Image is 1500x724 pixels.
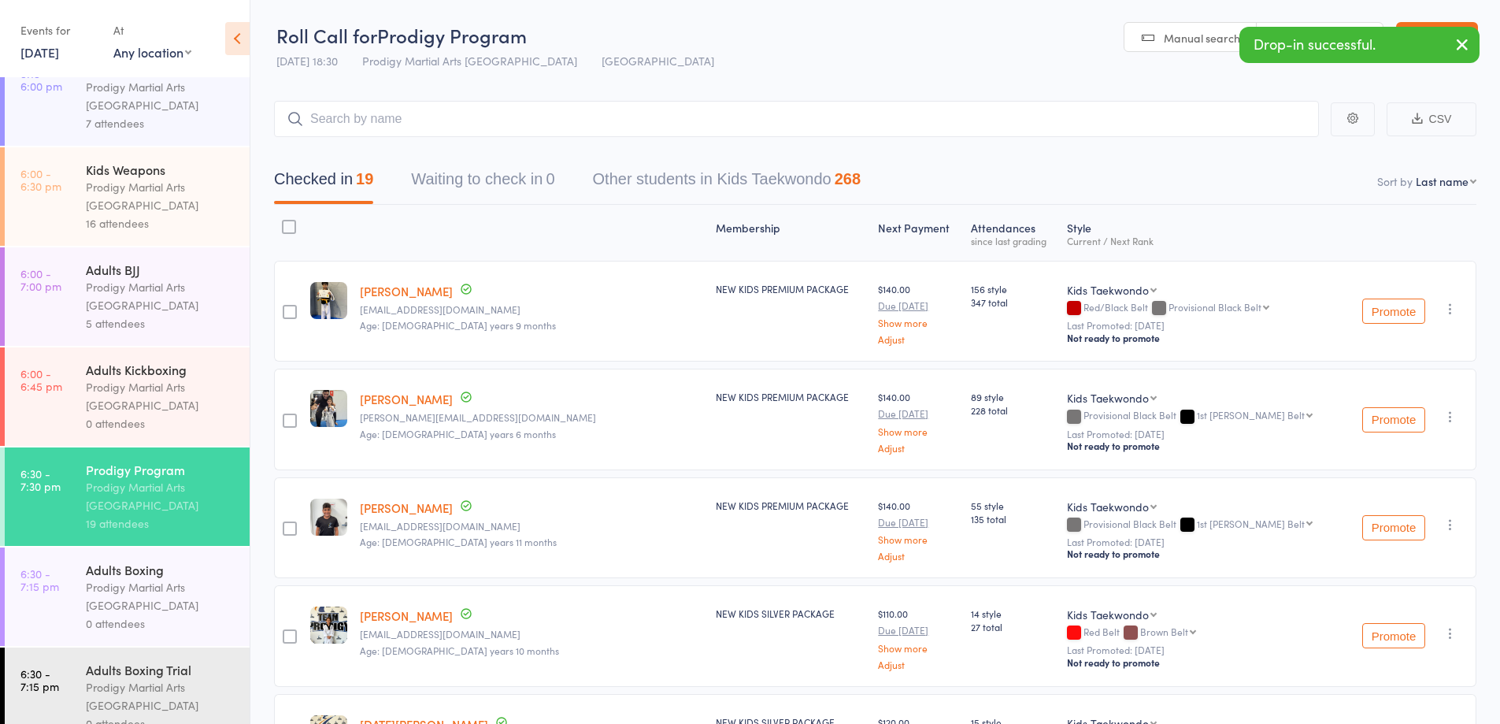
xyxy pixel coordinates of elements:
div: NEW KIDS PREMIUM PACKAGE [716,282,865,295]
div: $140.00 [878,282,957,344]
button: Other students in Kids Taekwondo268 [593,162,861,204]
span: 228 total [971,403,1055,417]
a: Show more [878,643,957,653]
div: Provisional Black Belt [1067,410,1338,423]
div: Kids Taekwondo [1067,390,1149,406]
div: 5 attendees [86,314,236,332]
div: 1st [PERSON_NAME] Belt [1197,518,1305,529]
div: Not ready to promote [1067,548,1338,560]
a: [DATE] [20,43,59,61]
div: Kids Taekwondo [1067,282,1149,298]
div: 19 attendees [86,514,236,533]
a: [PERSON_NAME] [360,283,453,299]
div: Kids Taekwondo [1067,607,1149,622]
small: Due [DATE] [878,408,957,419]
img: image1705642869.png [310,499,347,536]
a: [PERSON_NAME] [360,499,453,516]
div: Style [1061,212,1344,254]
div: $140.00 [878,390,957,452]
div: Atten­dances [965,212,1061,254]
span: 27 total [971,620,1055,633]
span: Roll Call for [276,22,377,48]
div: since last grading [971,236,1055,246]
div: NEW KIDS SILVER PACKAGE [716,607,865,620]
span: Manual search [1164,30,1240,46]
div: 0 attendees [86,414,236,433]
a: 6:00 -6:30 pmKids WeaponsProdigy Martial Arts [GEOGRAPHIC_DATA]16 attendees [5,147,250,246]
a: Exit roll call [1396,22,1478,54]
small: Due [DATE] [878,625,957,636]
span: 347 total [971,295,1055,309]
a: 6:00 -6:45 pmAdults KickboxingProdigy Martial Arts [GEOGRAPHIC_DATA]0 attendees [5,347,250,446]
span: 156 style [971,282,1055,295]
time: 6:30 - 7:15 pm [20,567,59,592]
small: Last Promoted: [DATE] [1067,429,1338,440]
small: danielapbegic@gmail.com [360,629,703,640]
div: 19 [356,170,373,187]
button: Promote [1362,515,1425,540]
span: 55 style [971,499,1055,512]
span: Age: [DEMOGRAPHIC_DATA] years 10 months [360,644,559,657]
div: 0 [546,170,554,187]
a: 6:30 -7:30 pmProdigy ProgramProdigy Martial Arts [GEOGRAPHIC_DATA]19 attendees [5,447,250,546]
img: image1687773645.png [310,282,347,319]
small: Last Promoted: [DATE] [1067,644,1338,655]
div: Membership [709,212,872,254]
span: [DATE] 18:30 [276,53,338,69]
a: 5:15 -6:00 pmKids Intermediate TKDProdigy Martial Arts [GEOGRAPHIC_DATA]7 attendees [5,47,250,146]
span: Prodigy Martial Arts [GEOGRAPHIC_DATA] [362,53,577,69]
small: evaavakian@hotmail.com.au [360,521,703,532]
small: Due [DATE] [878,517,957,528]
button: CSV [1387,102,1476,136]
div: $110.00 [878,607,957,669]
a: Adjust [878,443,957,453]
span: Prodigy Program [377,22,527,48]
a: Show more [878,317,957,328]
a: [PERSON_NAME] [360,607,453,624]
div: Red/Black Belt [1067,302,1338,315]
div: Prodigy Martial Arts [GEOGRAPHIC_DATA] [86,478,236,514]
div: Provisional Black Belt [1169,302,1261,312]
button: Promote [1362,623,1425,648]
div: 1st [PERSON_NAME] Belt [1197,410,1305,420]
div: Red Belt [1067,626,1338,640]
input: Search by name [274,101,1319,137]
a: 6:30 -7:15 pmAdults BoxingProdigy Martial Arts [GEOGRAPHIC_DATA]0 attendees [5,548,250,646]
span: 14 style [971,607,1055,620]
button: Promote [1362,299,1425,324]
div: Not ready to promote [1067,440,1338,452]
div: Prodigy Martial Arts [GEOGRAPHIC_DATA] [86,678,236,715]
div: $140.00 [878,499,957,561]
div: Any location [113,43,191,61]
div: Prodigy Martial Arts [GEOGRAPHIC_DATA] [86,178,236,214]
small: Last Promoted: [DATE] [1067,537,1338,548]
time: 6:30 - 7:15 pm [20,667,59,692]
div: Adults Boxing Trial [86,661,236,678]
a: 6:00 -7:00 pmAdults BJJProdigy Martial Arts [GEOGRAPHIC_DATA]5 attendees [5,247,250,346]
div: Prodigy Martial Arts [GEOGRAPHIC_DATA] [86,578,236,614]
div: Current / Next Rank [1067,236,1338,246]
a: Show more [878,426,957,436]
span: Age: [DEMOGRAPHIC_DATA] years 6 months [360,427,556,440]
time: 6:00 - 6:30 pm [20,167,61,192]
small: Kim.aridah@outlook.com [360,412,703,423]
a: Adjust [878,334,957,344]
img: image1686359235.png [310,607,347,644]
span: Age: [DEMOGRAPHIC_DATA] years 11 months [360,535,557,548]
small: Last Promoted: [DATE] [1067,320,1338,331]
div: Adults Kickboxing [86,361,236,378]
div: NEW KIDS PREMIUM PACKAGE [716,499,865,512]
button: Promote [1362,407,1425,433]
time: 6:00 - 6:45 pm [20,367,62,392]
div: 0 attendees [86,614,236,633]
time: 5:15 - 6:00 pm [20,67,62,92]
div: Events for [20,17,98,43]
div: Kids Taekwondo [1067,499,1149,514]
div: Brown Belt [1140,626,1188,637]
a: Show more [878,534,957,544]
div: Drop-in successful. [1239,27,1480,63]
div: Prodigy Program [86,461,236,478]
div: 16 attendees [86,214,236,232]
div: Not ready to promote [1067,656,1338,669]
a: Adjust [878,659,957,670]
